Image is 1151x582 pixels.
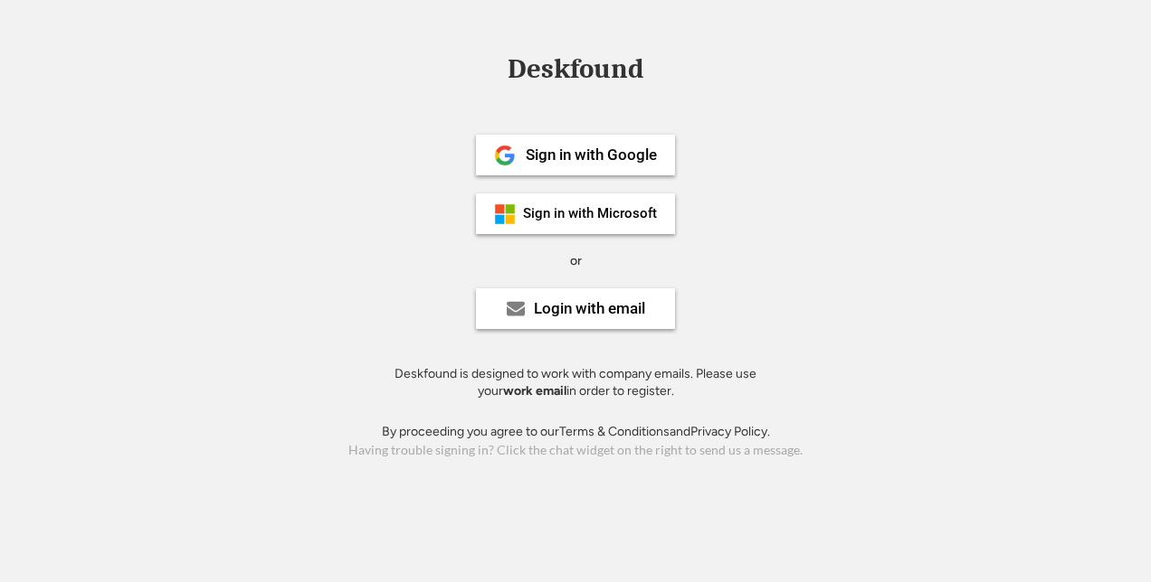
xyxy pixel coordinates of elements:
div: Login with email [534,301,645,316]
img: ms-symbollockup_mssymbol_19.png [494,203,516,225]
strong: work email [503,383,566,399]
img: 1024px-Google__G__Logo.svg.png [494,145,516,166]
div: Deskfound is designed to work with company emails. Please use your in order to register. [372,365,779,400]
a: Terms & Conditions [559,424,670,439]
div: By proceeding you agree to our and [382,423,770,441]
a: Privacy Policy. [690,424,770,439]
div: or [570,252,582,270]
div: Sign in with Google [526,147,657,163]
div: Sign in with Microsoft [523,207,657,221]
div: Deskfound [499,55,652,83]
